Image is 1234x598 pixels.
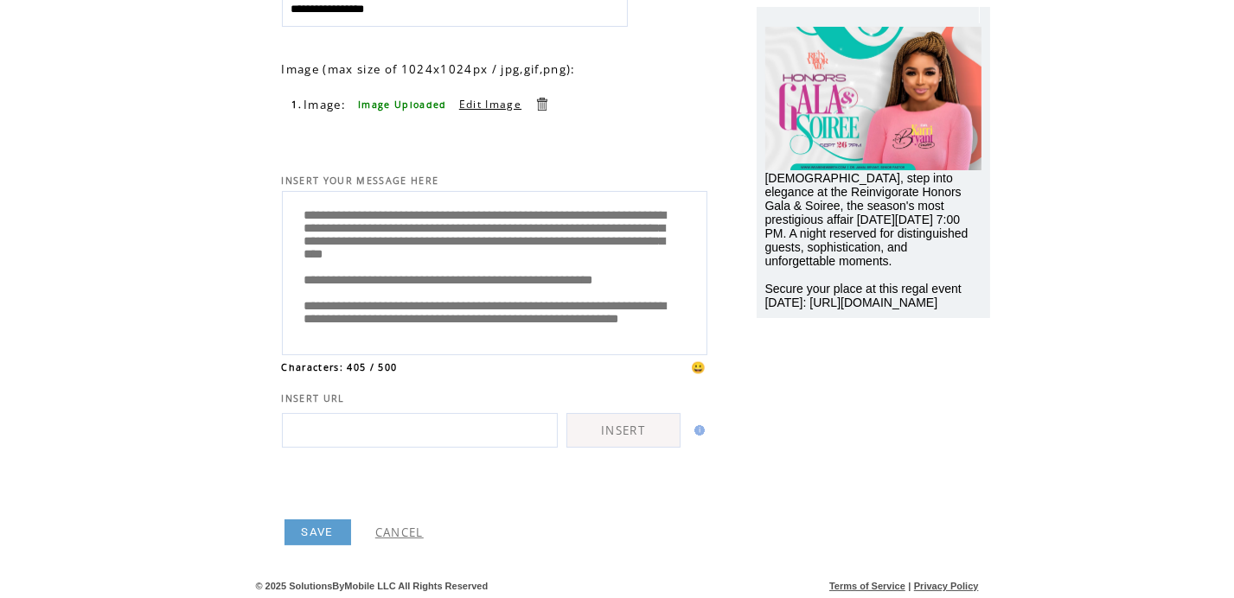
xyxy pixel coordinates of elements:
span: Image: [304,97,346,112]
span: © 2025 SolutionsByMobile LLC All Rights Reserved [256,581,489,591]
span: | [908,581,911,591]
span: [DEMOGRAPHIC_DATA], step into elegance at the Reinvigorate Honors Gala & Soiree, the season's mos... [765,171,969,309]
a: Edit Image [459,97,521,111]
span: 1. [292,99,303,111]
span: Image (max size of 1024x1024px / jpg,gif,png): [282,61,576,77]
a: Delete this item [534,96,550,112]
a: INSERT [566,413,681,448]
span: INSERT YOUR MESSAGE HERE [282,175,439,187]
a: Terms of Service [829,581,905,591]
a: CANCEL [375,525,424,540]
span: 😀 [691,359,707,375]
a: SAVE [285,519,351,545]
img: help.gif [689,425,705,436]
span: Image Uploaded [358,99,447,111]
span: INSERT URL [282,392,345,404]
a: Privacy Policy [914,581,979,591]
span: Characters: 405 / 500 [282,361,398,373]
